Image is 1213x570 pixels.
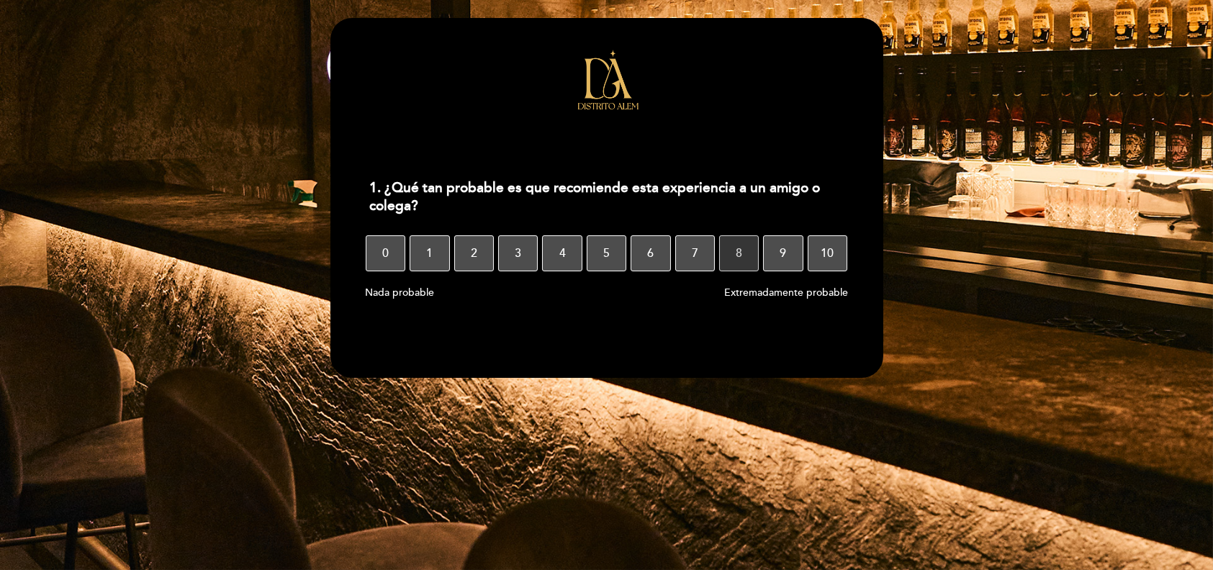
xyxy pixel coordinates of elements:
[542,235,582,271] button: 4
[692,233,698,273] span: 7
[556,32,657,133] img: header_1745601875.png
[631,235,670,271] button: 6
[365,286,434,299] span: Nada probable
[366,235,405,271] button: 0
[724,286,848,299] span: Extremadamente probable
[780,233,786,273] span: 9
[426,233,433,273] span: 1
[498,235,538,271] button: 3
[471,233,477,273] span: 2
[675,235,715,271] button: 7
[763,235,803,271] button: 9
[559,233,566,273] span: 4
[382,233,389,273] span: 0
[821,233,834,273] span: 10
[808,235,847,271] button: 10
[647,233,654,273] span: 6
[358,171,855,224] div: 1. ¿Qué tan probable es que recomiende esta experiencia a un amigo o colega?
[454,235,494,271] button: 2
[736,233,742,273] span: 8
[587,235,626,271] button: 5
[410,235,449,271] button: 1
[515,233,521,273] span: 3
[719,235,759,271] button: 8
[603,233,610,273] span: 5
